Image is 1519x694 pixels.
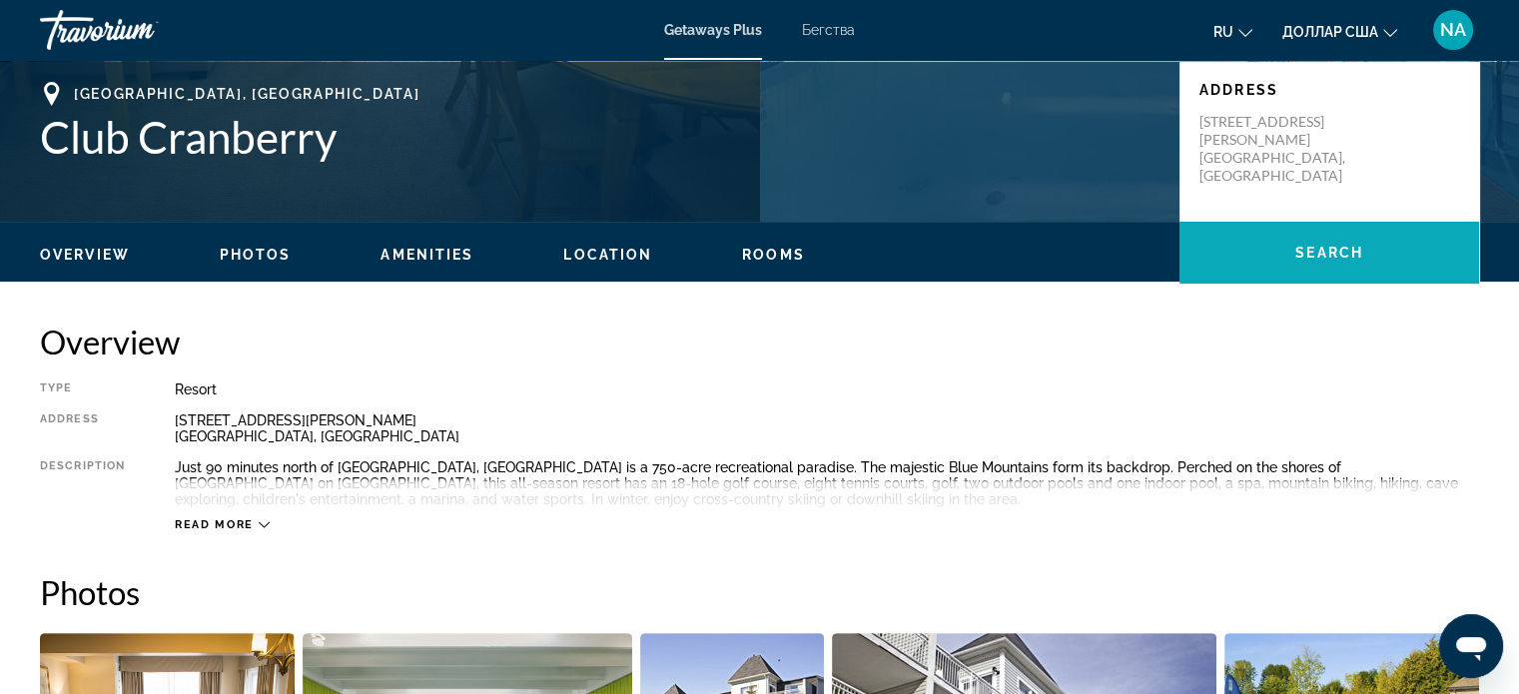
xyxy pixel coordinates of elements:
[1282,17,1397,46] button: Изменить валюту
[175,518,254,531] span: Read more
[40,459,125,507] div: Description
[40,111,1159,163] h1: Club Cranberry
[1440,19,1466,40] font: NA
[563,246,652,264] button: Location
[563,247,652,263] span: Location
[1199,113,1359,185] p: [STREET_ADDRESS][PERSON_NAME] [GEOGRAPHIC_DATA], [GEOGRAPHIC_DATA]
[664,22,762,38] a: Getaways Plus
[220,247,292,263] span: Photos
[1199,82,1459,98] p: Address
[175,459,1479,507] div: Just 90 minutes north of [GEOGRAPHIC_DATA], [GEOGRAPHIC_DATA] is a 750-acre recreational paradise...
[1295,245,1363,261] span: Search
[742,246,805,264] button: Rooms
[40,381,125,397] div: Type
[742,247,805,263] span: Rooms
[380,247,473,263] span: Amenities
[40,4,240,56] a: Травориум
[220,246,292,264] button: Photos
[802,22,855,38] a: Бегства
[175,381,1479,397] div: Resort
[1427,9,1479,51] button: Меню пользователя
[40,247,130,263] span: Overview
[40,572,1479,612] h2: Photos
[40,322,1479,361] h2: Overview
[1179,222,1479,284] button: Search
[175,517,270,532] button: Read more
[40,412,125,444] div: Address
[1213,17,1252,46] button: Изменить язык
[40,246,130,264] button: Overview
[1439,614,1503,678] iframe: Кнопка для запуска окна сообщений
[380,246,473,264] button: Amenities
[1282,24,1378,40] font: доллар США
[1213,24,1233,40] font: ru
[175,412,1479,444] div: [STREET_ADDRESS][PERSON_NAME] [GEOGRAPHIC_DATA], [GEOGRAPHIC_DATA]
[74,86,419,102] span: [GEOGRAPHIC_DATA], [GEOGRAPHIC_DATA]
